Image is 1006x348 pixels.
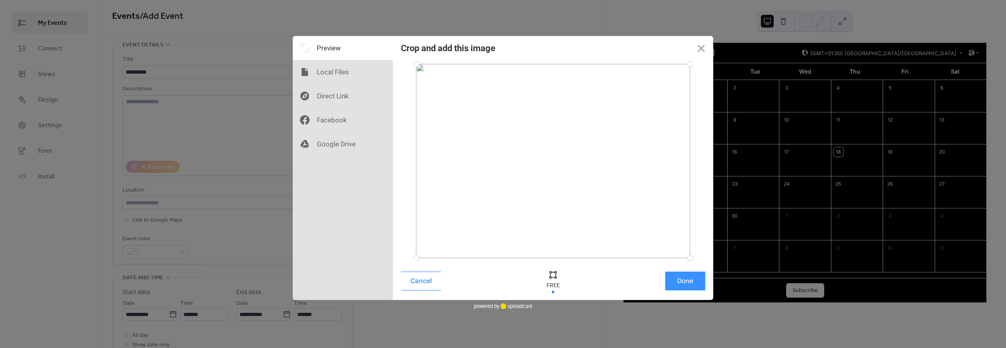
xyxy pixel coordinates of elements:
[401,43,495,53] div: Crop and add this image
[665,272,705,290] button: Done
[401,272,441,290] button: Cancel
[689,36,713,60] button: Close
[293,108,393,132] div: Facebook
[293,132,393,156] div: Google Drive
[293,84,393,108] div: Direct Link
[293,60,393,84] div: Local Files
[293,36,393,60] div: Preview
[474,300,533,312] div: powered by
[499,303,533,309] a: uploadcare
